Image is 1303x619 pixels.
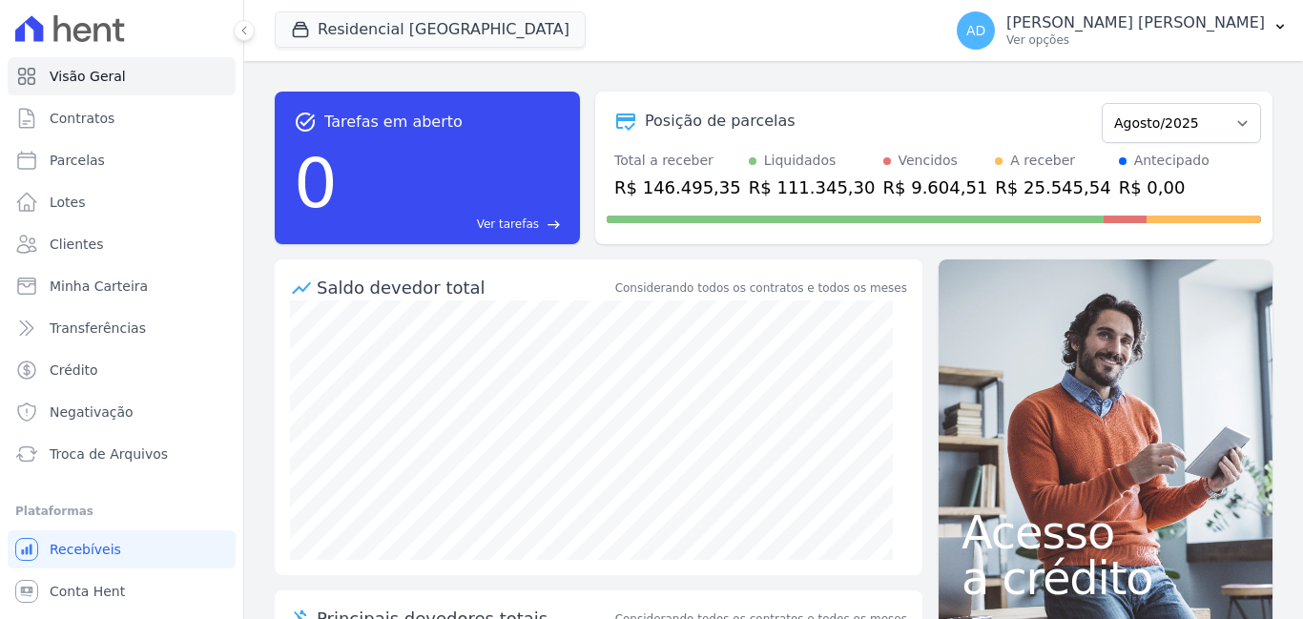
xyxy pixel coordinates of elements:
div: 0 [294,134,338,233]
div: A receber [1010,151,1075,171]
p: Ver opções [1006,32,1265,48]
div: R$ 25.545,54 [995,175,1110,200]
span: Visão Geral [50,67,126,86]
a: Recebíveis [8,530,236,568]
button: Residencial [GEOGRAPHIC_DATA] [275,11,586,48]
span: Troca de Arquivos [50,444,168,464]
div: Vencidos [899,151,958,171]
div: Antecipado [1134,151,1210,171]
span: Lotes [50,193,86,212]
div: Total a receber [614,151,741,171]
a: Minha Carteira [8,267,236,305]
a: Troca de Arquivos [8,435,236,473]
div: R$ 146.495,35 [614,175,741,200]
div: R$ 111.345,30 [749,175,876,200]
a: Visão Geral [8,57,236,95]
div: Plataformas [15,500,228,523]
a: Contratos [8,99,236,137]
div: Considerando todos os contratos e todos os meses [615,279,907,297]
span: Ver tarefas [477,216,539,233]
span: AD [966,24,985,37]
span: Parcelas [50,151,105,170]
span: east [547,217,561,232]
a: Ver tarefas east [345,216,561,233]
span: Contratos [50,109,114,128]
span: Conta Hent [50,582,125,601]
span: Minha Carteira [50,277,148,296]
a: Negativação [8,393,236,431]
a: Parcelas [8,141,236,179]
div: R$ 0,00 [1119,175,1210,200]
a: Clientes [8,225,236,263]
div: Posição de parcelas [645,110,796,133]
div: Saldo devedor total [317,275,611,300]
a: Lotes [8,183,236,221]
p: [PERSON_NAME] [PERSON_NAME] [1006,13,1265,32]
div: R$ 9.604,51 [883,175,988,200]
span: Clientes [50,235,103,254]
a: Conta Hent [8,572,236,610]
span: Crédito [50,361,98,380]
span: Transferências [50,319,146,338]
span: Tarefas em aberto [324,111,463,134]
span: task_alt [294,111,317,134]
span: Negativação [50,402,134,422]
span: a crédito [962,555,1250,601]
a: Transferências [8,309,236,347]
span: Acesso [962,509,1250,555]
button: AD [PERSON_NAME] [PERSON_NAME] Ver opções [941,4,1303,57]
a: Crédito [8,351,236,389]
div: Liquidados [764,151,837,171]
span: Recebíveis [50,540,121,559]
